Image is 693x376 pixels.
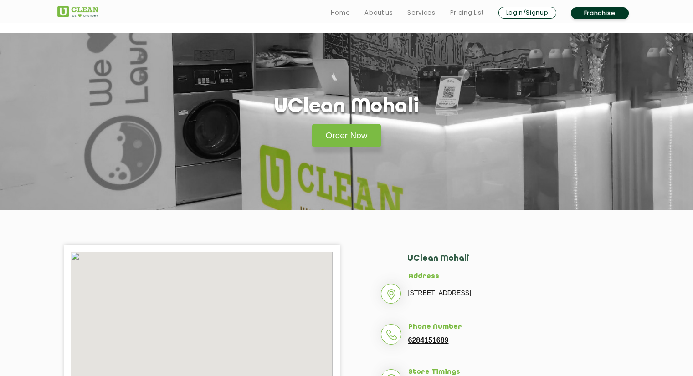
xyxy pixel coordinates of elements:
a: Login/Signup [498,7,556,19]
h2: UClean Mohali [407,254,602,273]
a: About us [364,7,393,18]
a: Franchise [571,7,629,19]
a: Services [407,7,435,18]
a: Order Now [312,124,381,147]
h5: Address [408,273,602,281]
img: UClean Laundry and Dry Cleaning [57,6,98,17]
a: Home [331,7,350,18]
h1: UClean Mohali [274,96,419,119]
h5: Phone Number [408,323,602,331]
a: 6284151689 [408,336,449,345]
p: [STREET_ADDRESS] [408,286,602,300]
a: Pricing List [450,7,484,18]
